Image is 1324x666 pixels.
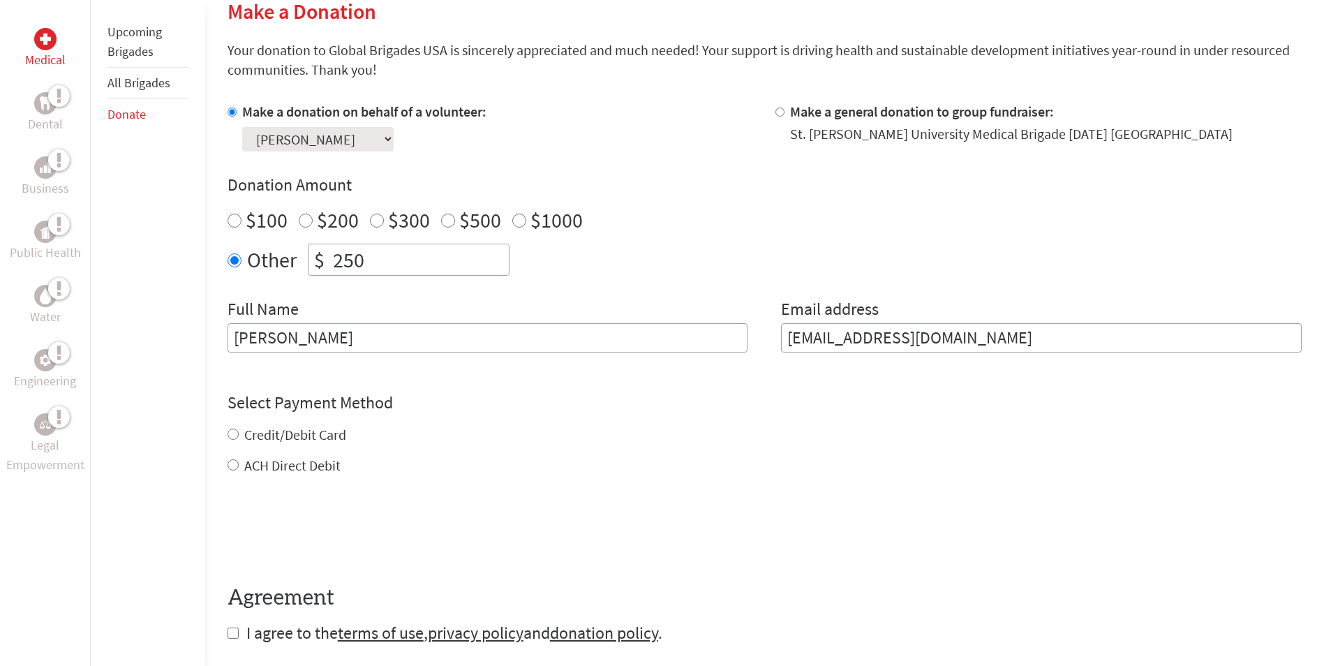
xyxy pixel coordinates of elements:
a: All Brigades [107,75,170,91]
img: Dental [40,96,51,110]
img: Business [40,162,51,173]
label: $300 [388,207,430,233]
a: MedicalMedical [25,28,66,70]
label: Make a general donation to group fundraiser: [790,103,1054,120]
div: $ [308,244,330,275]
a: terms of use [338,622,424,644]
span: I agree to the , and . [246,622,662,644]
div: Water [34,285,57,307]
label: Credit/Debit Card [244,426,346,443]
label: ACH Direct Debit [244,457,341,474]
a: DentalDental [28,92,63,134]
li: Upcoming Brigades [107,17,188,68]
img: Engineering [40,355,51,366]
img: Legal Empowerment [40,420,51,429]
a: Upcoming Brigades [107,24,162,59]
div: Medical [34,28,57,50]
h4: Donation Amount [228,174,1302,196]
iframe: reCAPTCHA [228,503,440,558]
a: Public HealthPublic Health [10,221,81,262]
label: Full Name [228,298,299,323]
label: $200 [317,207,359,233]
a: Donate [107,106,146,122]
p: Medical [25,50,66,70]
p: Engineering [14,371,76,391]
h4: Select Payment Method [228,392,1302,414]
li: All Brigades [107,68,188,99]
input: Your Email [781,323,1302,353]
p: Water [30,307,61,327]
label: $1000 [530,207,583,233]
a: BusinessBusiness [22,156,69,198]
img: Public Health [40,225,51,239]
img: Water [40,288,51,304]
li: Donate [107,99,188,130]
div: Public Health [34,221,57,243]
p: Public Health [10,243,81,262]
div: Dental [34,92,57,114]
div: Engineering [34,349,57,371]
div: St. [PERSON_NAME] University Medical Brigade [DATE] [GEOGRAPHIC_DATA] [790,124,1233,144]
a: Legal EmpowermentLegal Empowerment [3,413,87,475]
input: Enter Full Name [228,323,748,353]
label: Email address [781,298,879,323]
p: Dental [28,114,63,134]
p: Business [22,179,69,198]
a: EngineeringEngineering [14,349,76,391]
label: $500 [459,207,501,233]
a: WaterWater [30,285,61,327]
div: Business [34,156,57,179]
img: Medical [40,34,51,45]
p: Your donation to Global Brigades USA is sincerely appreciated and much needed! Your support is dr... [228,40,1302,80]
label: $100 [246,207,288,233]
label: Make a donation on behalf of a volunteer: [242,103,486,120]
p: Legal Empowerment [3,436,87,475]
a: donation policy [550,622,658,644]
div: Legal Empowerment [34,413,57,436]
a: privacy policy [428,622,523,644]
label: Other [247,244,297,276]
h4: Agreement [228,586,1302,611]
input: Enter Amount [330,244,509,275]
